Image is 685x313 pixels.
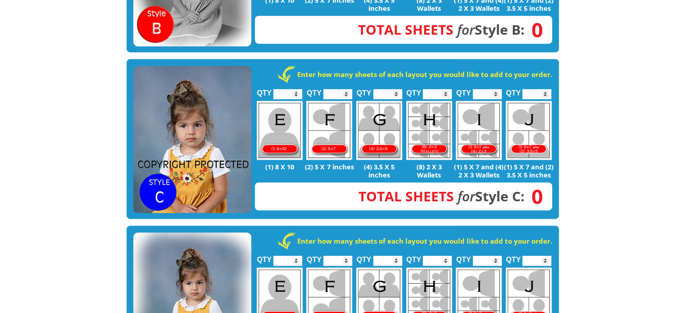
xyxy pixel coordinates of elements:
img: F [306,101,352,160]
label: QTY [506,79,521,101]
label: QTY [357,246,372,268]
strong: Style B: [358,20,525,39]
label: QTY [406,79,421,101]
label: QTY [357,79,372,101]
p: (4) 3.5 X 5 inches [354,163,404,179]
strong: Style C: [358,187,525,205]
label: QTY [257,79,272,101]
label: QTY [506,246,521,268]
strong: Enter how many sheets of each layout you would like to add to your order. [297,236,552,245]
img: STYLE C [133,66,251,213]
label: QTY [307,79,322,101]
label: QTY [456,246,471,268]
label: QTY [406,246,421,268]
img: H [406,101,452,160]
strong: Enter how many sheets of each layout you would like to add to your order. [297,70,552,79]
span: Total Sheets [358,20,454,39]
img: G [356,101,402,160]
label: QTY [456,79,471,101]
img: E [257,101,303,160]
img: J [506,101,552,160]
span: 0 [525,191,543,201]
p: (8) 2 X 3 Wallets [404,163,454,179]
p: (2) 5 X 7 inches [304,163,354,171]
span: Total Sheets [358,187,454,205]
label: QTY [257,246,272,268]
p: (1) 5 X 7 and (2) 3.5 X 5 inches [504,163,554,179]
label: QTY [307,246,322,268]
p: (1) 5 X 7 and (4) 2 X 3 Wallets [454,163,504,179]
img: I [456,101,502,160]
em: for [458,187,475,205]
span: 0 [525,25,543,35]
em: for [457,20,475,39]
p: (1) 8 X 10 [255,163,305,171]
